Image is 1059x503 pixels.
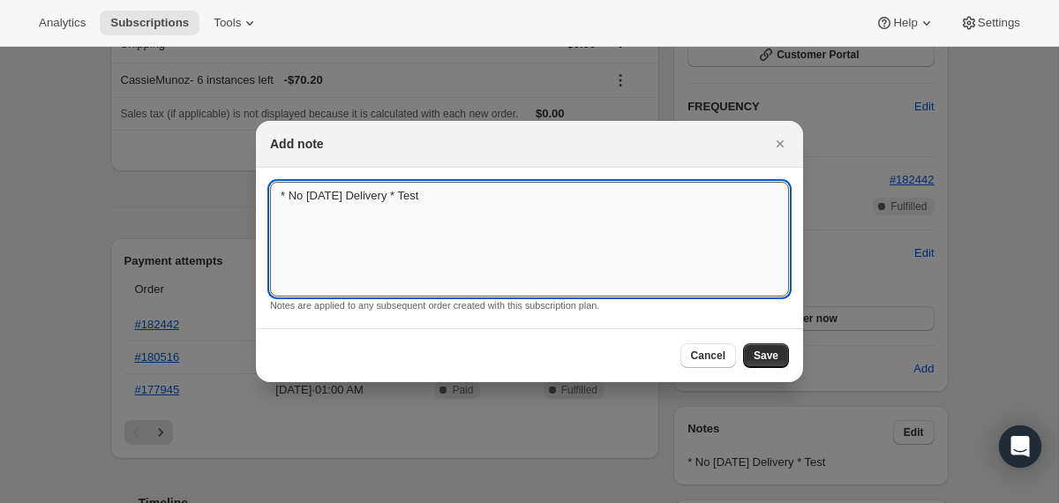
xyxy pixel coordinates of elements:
button: Tools [203,11,269,35]
button: Settings [950,11,1031,35]
button: Cancel [680,343,736,368]
button: Help [865,11,945,35]
span: Subscriptions [110,16,189,30]
button: Subscriptions [100,11,199,35]
span: Save [754,349,778,363]
span: Settings [978,16,1020,30]
span: Help [893,16,917,30]
div: Open Intercom Messenger [999,425,1041,468]
small: Notes are applied to any subsequent order created with this subscription plan. [270,300,599,311]
span: Analytics [39,16,86,30]
h2: Add note [270,135,324,153]
textarea: * No [DATE] Delivery * Test [270,182,789,297]
button: Analytics [28,11,96,35]
button: Save [743,343,789,368]
span: Cancel [691,349,725,363]
button: Close [768,131,792,156]
span: Tools [214,16,241,30]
